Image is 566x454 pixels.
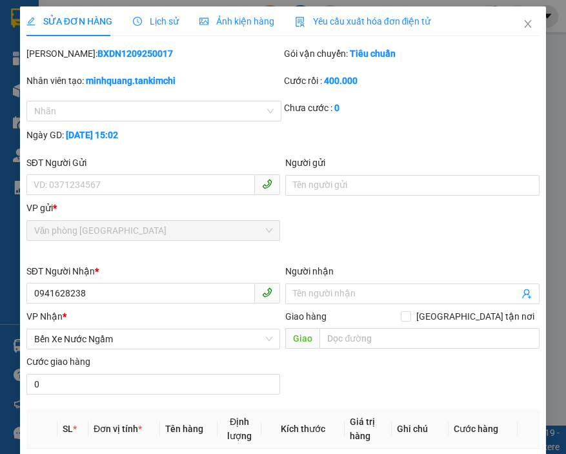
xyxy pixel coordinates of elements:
[26,17,35,26] span: edit
[94,424,142,434] span: Đơn vị tính
[227,417,252,441] span: Định lượng
[26,374,281,395] input: Cước giao hàng
[510,6,546,43] button: Close
[26,46,282,61] div: [PERSON_NAME]:
[285,156,540,170] div: Người gửi
[454,424,498,434] span: Cước hàng
[66,130,118,140] b: [DATE] 15:02
[34,329,273,349] span: Bến Xe Nước Ngầm
[26,201,281,215] div: VP gửi
[165,424,203,434] span: Tên hàng
[133,16,179,26] span: Lịch sử
[97,48,173,59] b: BXDN1209250017
[284,46,540,61] div: Gói vận chuyển:
[63,424,73,434] span: SL
[334,103,339,113] b: 0
[86,76,176,86] b: minhquang.tankimchi
[262,287,272,298] span: phone
[26,264,281,278] div: SĐT Người Nhận
[319,328,540,349] input: Dọc đường
[350,48,396,59] b: Tiêu chuẩn
[34,221,273,240] span: Văn phòng Đà Nẵng
[26,356,90,367] label: Cước giao hàng
[521,289,532,299] span: user-add
[284,74,540,88] div: Cước rồi :
[133,17,142,26] span: clock-circle
[324,76,358,86] b: 400.000
[281,424,325,434] span: Kích thước
[262,179,272,189] span: phone
[26,156,281,170] div: SĐT Người Gửi
[350,417,375,441] span: Giá trị hàng
[199,17,208,26] span: picture
[26,74,282,88] div: Nhân viên tạo:
[523,19,533,29] span: close
[295,17,305,27] img: icon
[26,128,282,142] div: Ngày GD:
[26,16,112,26] span: SỬA ĐƠN HÀNG
[26,311,63,322] span: VP Nhận
[284,101,540,115] div: Chưa cước :
[285,328,319,349] span: Giao
[285,264,540,278] div: Người nhận
[199,16,274,26] span: Ảnh kiện hàng
[295,16,431,26] span: Yêu cầu xuất hóa đơn điện tử
[285,311,327,322] span: Giao hàng
[392,409,449,449] th: Ghi chú
[411,309,540,324] span: [GEOGRAPHIC_DATA] tận nơi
